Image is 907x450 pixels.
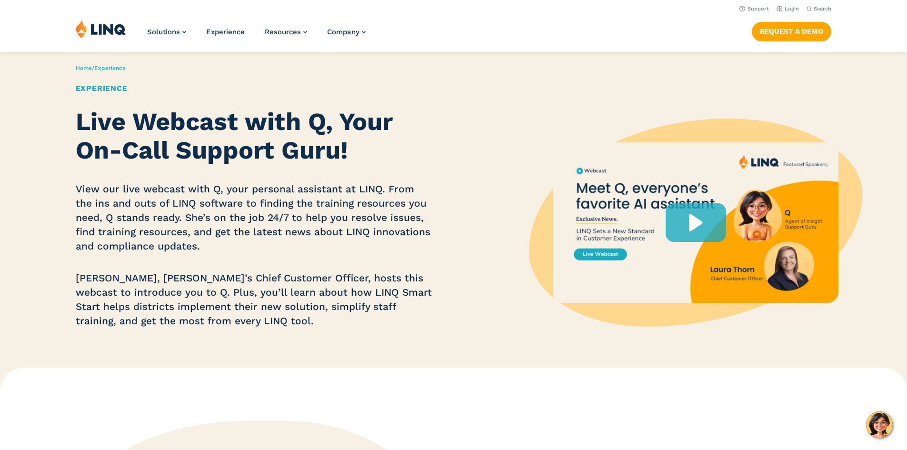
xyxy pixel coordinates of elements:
p: [PERSON_NAME], [PERSON_NAME]’s Chief Customer Officer, hosts this webcast to introduce you to Q. ... [76,271,433,328]
a: Login [777,6,799,12]
nav: Button Navigation [752,20,831,41]
span: Experience [94,65,126,71]
nav: Primary Navigation [147,20,366,51]
a: Home [76,65,92,71]
span: Search [814,6,831,12]
button: Open Search Bar [807,5,831,12]
p: View our live webcast with Q, your personal assistant at LINQ. From the ins and outs of LINQ soft... [76,182,433,253]
span: Resources [265,28,301,36]
button: Hello, have a question? Let’s chat. [866,411,893,438]
a: Resources [265,28,307,36]
span: Solutions [147,28,180,36]
h2: Live Webcast with Q, Your On-Call Support Guru! [76,108,433,165]
img: LINQ | K‑12 Software [76,20,126,38]
a: Request a Demo [752,22,831,41]
a: Solutions [147,28,186,36]
h1: Experience [76,83,433,94]
a: Company [327,28,366,36]
div: Play [666,203,726,242]
a: Support [739,6,769,12]
a: Experience [206,28,245,36]
span: / [76,65,126,71]
span: Company [327,28,359,36]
